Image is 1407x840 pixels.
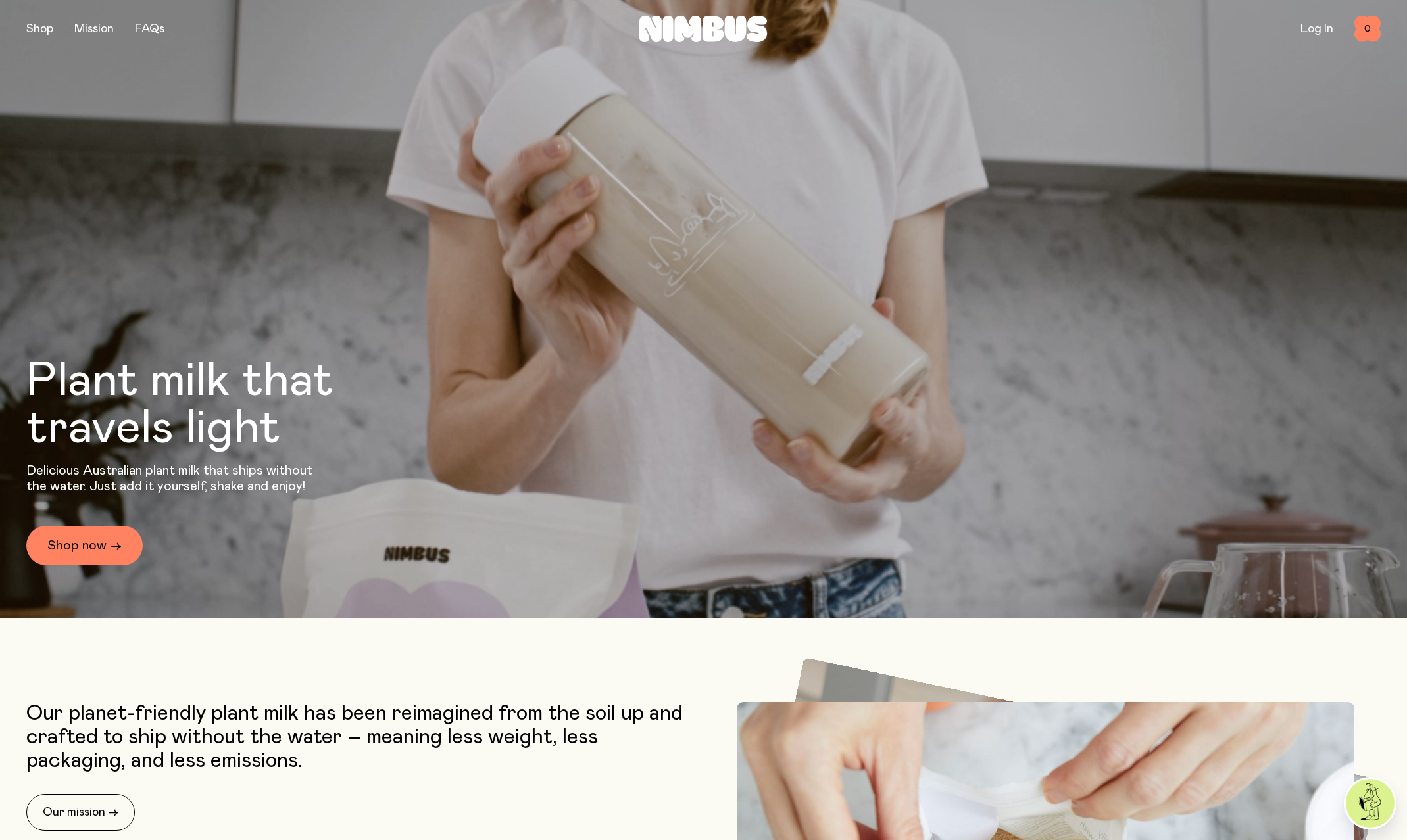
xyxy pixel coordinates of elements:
[1300,23,1333,35] a: Log In
[74,23,114,35] a: Mission
[26,358,405,452] h1: Plant milk that travels light
[1346,779,1395,828] img: agent
[26,702,697,773] p: Our planet-friendly plant milk has been reimagined from the soil up and crafted to ship without t...
[1354,16,1381,42] button: 0
[26,463,321,494] p: Delicious Australian plant milk that ships without the water. Just add it yourself, shake and enjoy!
[26,794,135,831] a: Our mission →
[135,23,164,35] a: FAQs
[26,526,143,565] a: Shop now →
